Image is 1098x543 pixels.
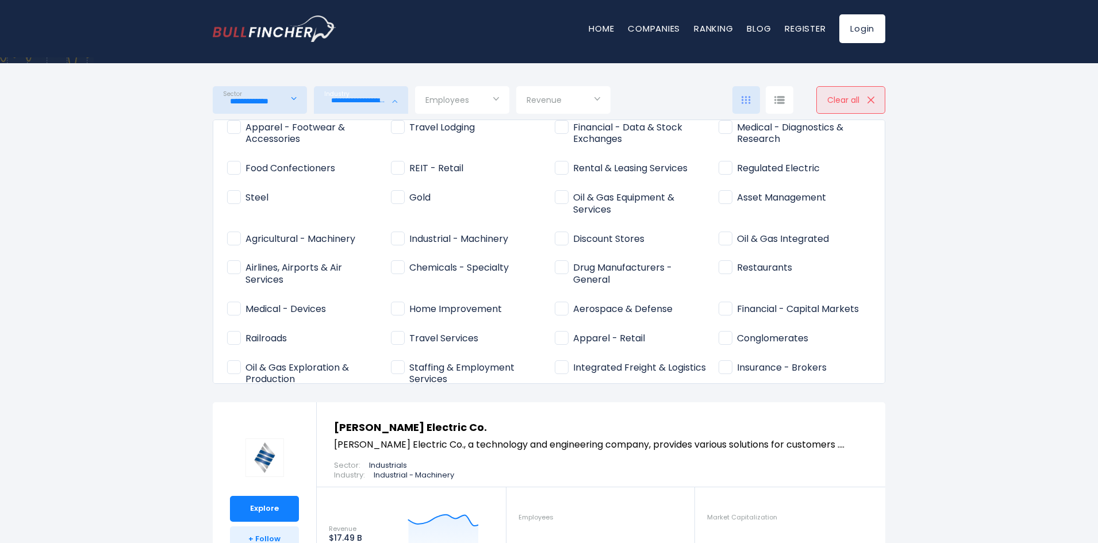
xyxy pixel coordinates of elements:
[719,233,829,245] span: Oil & Gas Integrated
[324,90,350,98] span: Industry
[227,362,379,386] span: Oil & Gas Exploration & Production
[694,22,733,34] a: Ranking
[391,163,463,175] span: REIT - Retail
[555,303,673,315] span: Aerospace & Defense
[719,303,859,315] span: Financial - Capital Markets
[628,22,680,34] a: Companies
[227,333,287,345] span: Railroads
[227,192,268,204] span: Steel
[391,262,509,274] span: Chemicals - Specialty
[555,362,706,374] span: Integrated Freight & Logistics
[785,22,826,34] a: Register
[555,233,644,245] span: Discount Stores
[527,95,562,105] span: Revenue
[555,122,707,146] span: Financial - Data & Stock Exchanges
[227,262,379,286] span: Airlines, Airports & Air Services
[213,16,336,42] img: bullfincher logo
[719,122,871,146] span: Medical - Diagnostics & Research
[227,163,335,175] span: Food Confectioners
[555,333,645,345] span: Apparel - Retail
[719,333,808,345] span: Conglomerates
[391,303,502,315] span: Home Improvement
[213,16,336,42] a: Go to homepage
[747,22,771,34] a: Blog
[719,192,826,204] span: Asset Management
[555,163,688,175] span: Rental & Leasing Services
[719,362,827,374] span: Insurance - Brokers
[391,233,508,245] span: Industrial - Machinery
[719,262,792,274] span: Restaurants
[839,14,885,43] a: Login
[391,362,543,386] span: Staffing & Employment Services
[227,303,326,315] span: Medical - Devices
[227,233,355,245] span: Agricultural - Machinery
[719,163,820,175] span: Regulated Electric
[391,192,431,204] span: Gold
[391,122,475,134] span: Travel Lodging
[555,192,707,216] span: Oil & Gas Equipment & Services
[425,95,469,105] span: Employees
[227,122,379,146] span: Apparel - Footwear & Accessories
[589,22,614,34] a: Home
[391,333,478,345] span: Travel Services
[555,262,707,286] span: Drug Manufacturers - General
